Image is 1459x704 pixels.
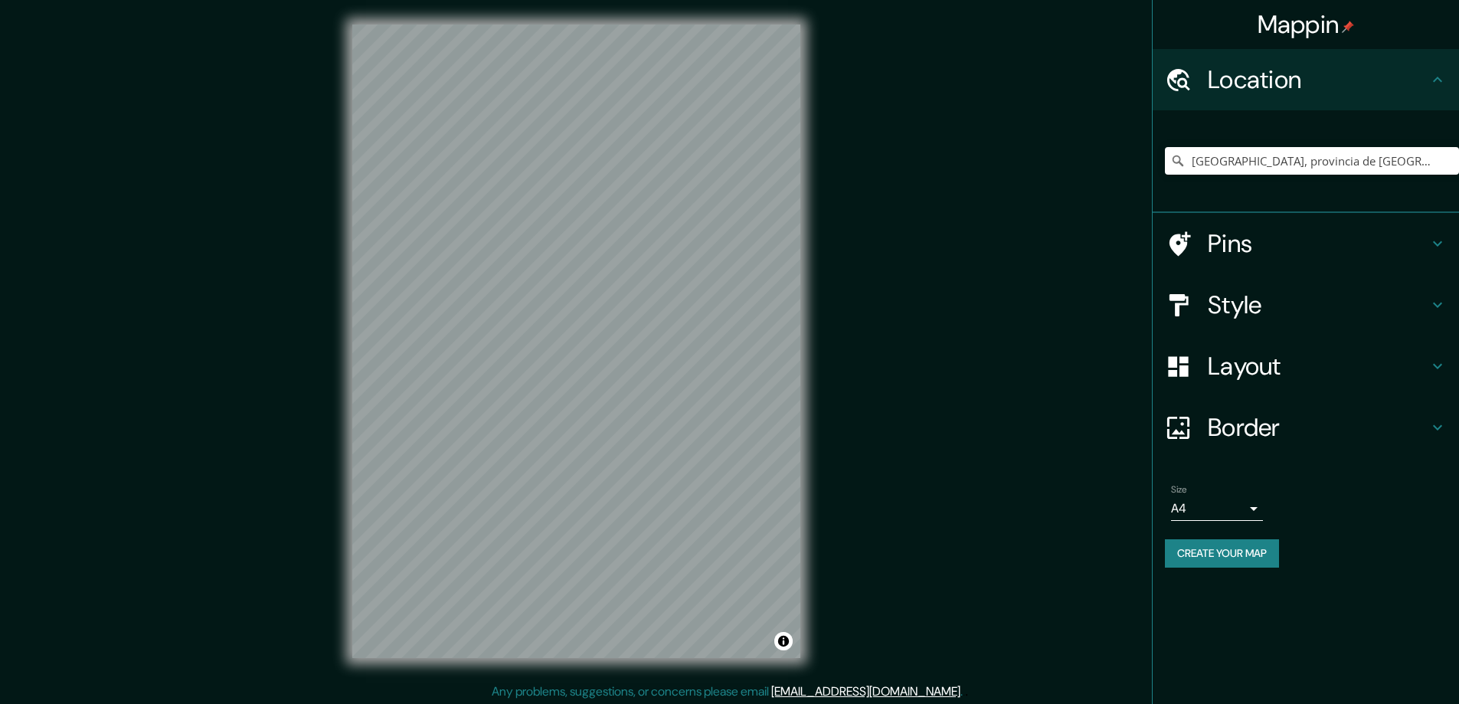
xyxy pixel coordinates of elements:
[1165,539,1279,568] button: Create your map
[1208,351,1428,381] h4: Layout
[1258,9,1355,40] h4: Mappin
[963,683,965,701] div: .
[1153,213,1459,274] div: Pins
[1171,483,1187,496] label: Size
[1208,290,1428,320] h4: Style
[1208,412,1428,443] h4: Border
[1153,49,1459,110] div: Location
[1165,147,1459,175] input: Pick your city or area
[771,683,960,699] a: [EMAIL_ADDRESS][DOMAIN_NAME]
[352,25,800,658] canvas: Map
[1153,397,1459,458] div: Border
[1342,21,1354,33] img: pin-icon.png
[1153,336,1459,397] div: Layout
[1171,496,1263,521] div: A4
[492,683,963,701] p: Any problems, suggestions, or concerns please email .
[1208,228,1428,259] h4: Pins
[965,683,968,701] div: .
[774,632,793,650] button: Toggle attribution
[1208,64,1428,95] h4: Location
[1153,274,1459,336] div: Style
